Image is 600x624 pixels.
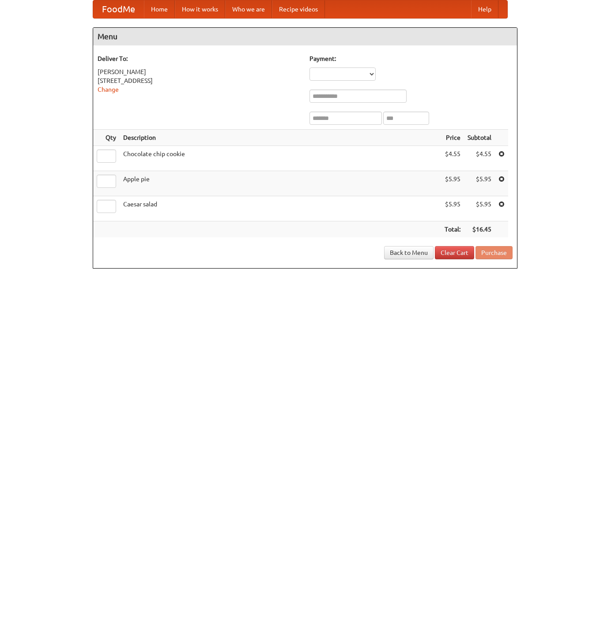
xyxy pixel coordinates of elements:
[98,86,119,93] a: Change
[175,0,225,18] a: How it works
[93,130,120,146] th: Qty
[309,54,513,63] h5: Payment:
[441,146,464,171] td: $4.55
[435,246,474,259] a: Clear Cart
[464,221,495,238] th: $16.45
[464,146,495,171] td: $4.55
[384,246,434,259] a: Back to Menu
[441,171,464,196] td: $5.95
[98,76,301,85] div: [STREET_ADDRESS]
[441,130,464,146] th: Price
[120,130,441,146] th: Description
[441,221,464,238] th: Total:
[98,67,301,76] div: [PERSON_NAME]
[464,196,495,221] td: $5.95
[93,28,517,45] h4: Menu
[464,171,495,196] td: $5.95
[98,54,301,63] h5: Deliver To:
[225,0,272,18] a: Who we are
[464,130,495,146] th: Subtotal
[471,0,498,18] a: Help
[272,0,325,18] a: Recipe videos
[441,196,464,221] td: $5.95
[120,146,441,171] td: Chocolate chip cookie
[93,0,144,18] a: FoodMe
[120,171,441,196] td: Apple pie
[144,0,175,18] a: Home
[120,196,441,221] td: Caesar salad
[475,246,513,259] button: Purchase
